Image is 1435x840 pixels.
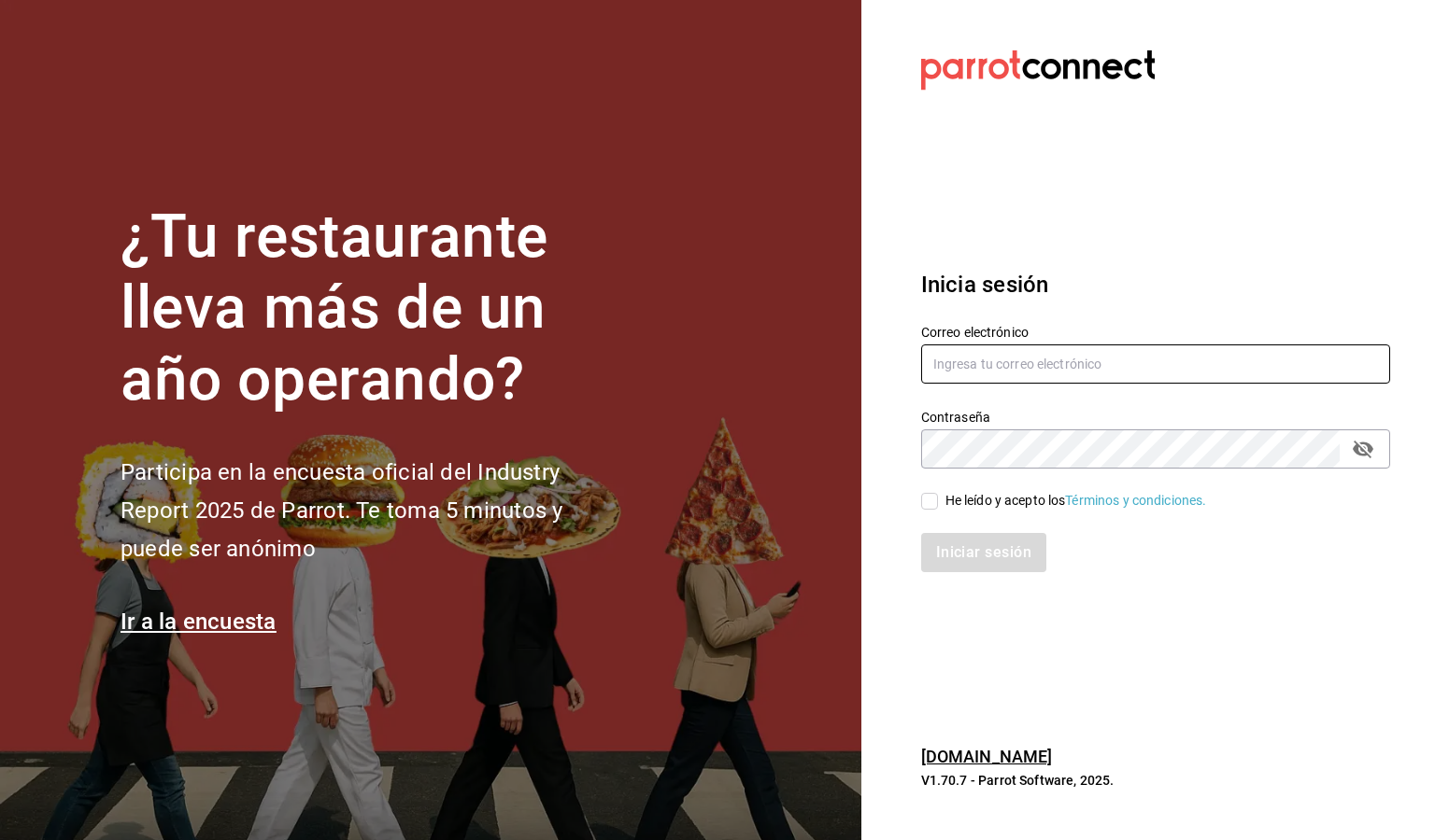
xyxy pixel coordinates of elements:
[921,325,1390,338] label: Correo electrónico
[1347,433,1379,465] button: passwordField
[921,268,1390,301] h3: Inicia sesión
[921,771,1390,790] p: V1.70.7 - Parrot Software, 2025.
[121,609,277,635] a: Ir a la encuesta
[121,454,625,567] h2: Participa en la encuesta oficial del Industry Report 2025 de Parrot. Te toma 5 minutos y puede se...
[1065,493,1206,508] a: Términos y condiciones.
[945,491,1207,511] div: He leído y acepto los
[921,344,1390,384] input: Ingresa tu correo electrónico
[921,747,1053,766] a: [DOMAIN_NAME]
[121,202,625,416] h1: ¿Tu restaurante lleva más de un año operando?
[921,410,1390,423] label: Contraseña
